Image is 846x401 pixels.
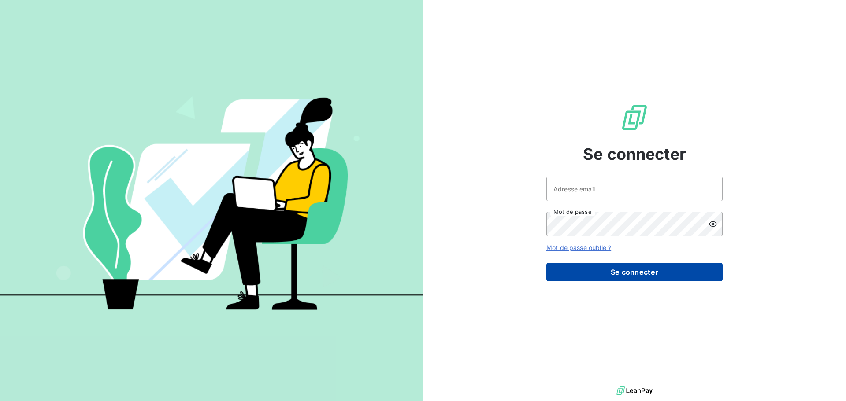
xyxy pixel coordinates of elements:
[546,244,611,251] a: Mot de passe oublié ?
[616,384,653,397] img: logo
[620,103,649,132] img: Logo LeanPay
[583,142,686,166] span: Se connecter
[546,177,723,201] input: placeholder
[546,263,723,281] button: Se connecter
